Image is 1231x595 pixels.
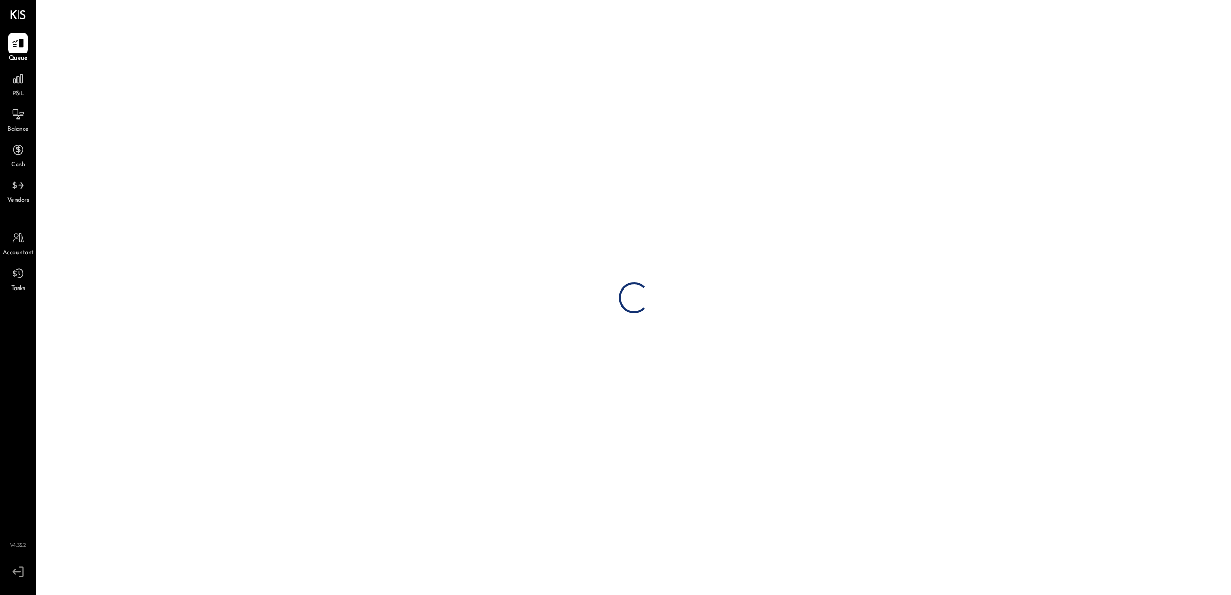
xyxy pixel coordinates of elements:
[11,284,25,294] span: Tasks
[1,33,36,63] a: Queue
[1,105,36,134] a: Balance
[1,228,36,258] a: Accountant
[7,196,29,206] span: Vendors
[1,140,36,170] a: Cash
[7,125,29,134] span: Balance
[1,69,36,99] a: P&L
[12,90,24,99] span: P&L
[1,176,36,206] a: Vendors
[9,54,28,63] span: Queue
[11,161,25,170] span: Cash
[3,249,34,258] span: Accountant
[1,264,36,294] a: Tasks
